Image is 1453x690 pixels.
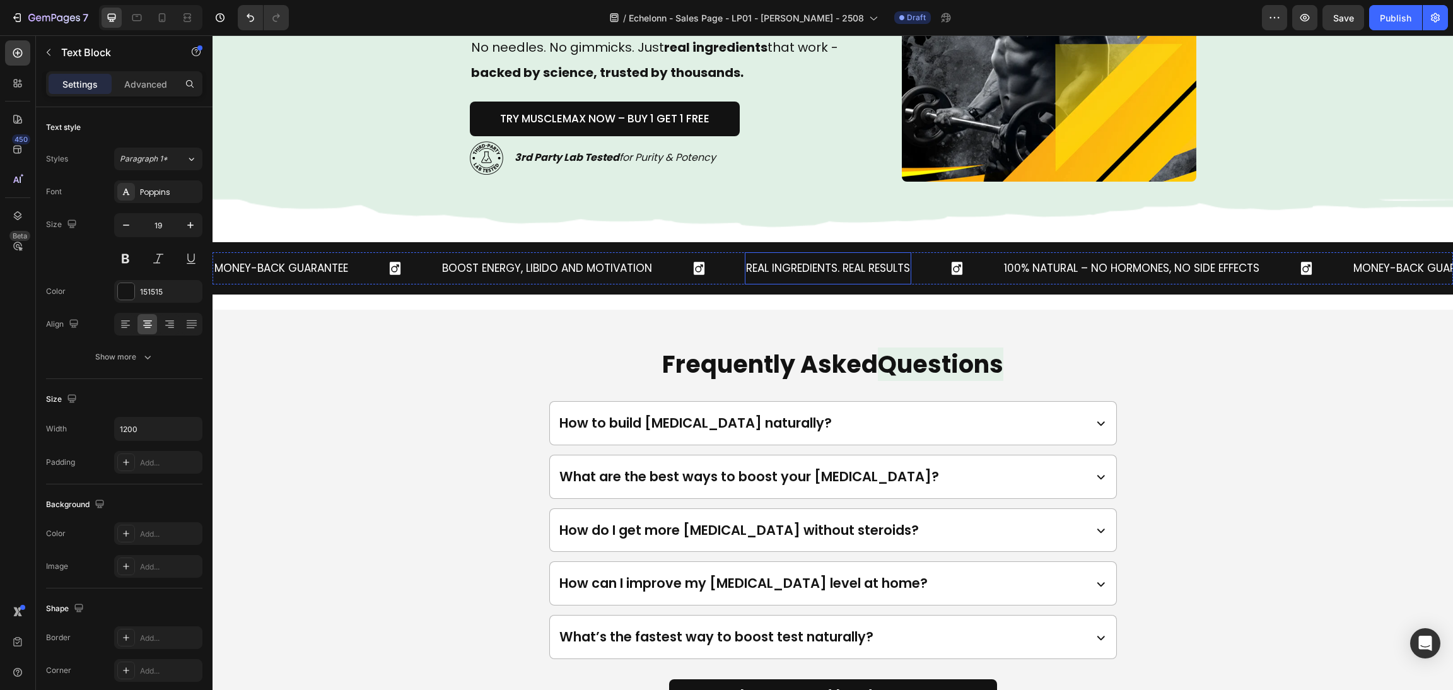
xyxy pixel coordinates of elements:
span: Echelonn - Sales Page - LP01 - [PERSON_NAME] - 2508 [629,11,864,25]
button: <p>TRY MUSCLEMAX NOW – Buy 1 Get 1 Free</p> [257,66,527,101]
span: / [623,11,626,25]
div: Shape [46,600,86,617]
iframe: Design area [213,35,1453,690]
button: Paragraph 1* [114,148,202,170]
p: 100% Natural – No Hormones, No Side Effects [791,223,1047,243]
div: Add... [140,561,199,573]
img: gempages_545224320612303933-0eee383d-82de-40f5-8d26-a84400c09ae6.png [257,106,291,139]
p: Boost Energy, Libido and Motivation [230,223,440,243]
div: Text style [46,122,81,133]
div: Show more [95,351,154,363]
p: 7 [83,10,88,25]
p: What’s the fastest way to boost test naturally? [347,590,661,614]
div: 151515 [140,286,199,298]
div: Color [46,528,66,539]
span: Draft [907,12,926,23]
div: Font [46,186,62,197]
button: Publish [1369,5,1422,30]
div: Add... [140,665,199,677]
div: Corner [46,665,71,676]
button: Save [1322,5,1364,30]
div: Add... [140,633,199,644]
div: Border [46,632,71,643]
div: Size [46,216,79,233]
div: Add... [140,529,199,540]
button: Show more [46,346,202,368]
p: for Purity & Potency [302,112,668,132]
span: Paragraph 1* [120,153,168,165]
span: Questions [665,312,791,346]
p: How to build [MEDICAL_DATA] naturally? [347,376,619,400]
div: Add... [140,457,199,469]
span: Save [1333,13,1354,23]
strong: backed by science, trusted by thousands. [259,28,531,46]
p: What are the best ways to boost your [MEDICAL_DATA]? [347,430,726,453]
a: Boost [MEDICAL_DATA] [DATE] – Buy 1 Get 1 Free [457,644,785,679]
p: How can I improve my [MEDICAL_DATA] level at home? [347,536,715,560]
strong: real ingredients [452,3,555,21]
button: 7 [5,5,94,30]
div: Image [46,561,68,572]
div: Styles [46,153,68,165]
div: Undo/Redo [238,5,289,30]
p: Real Ingredients. Real Results [534,223,697,243]
div: Align [46,316,81,333]
p: Boost [MEDICAL_DATA] [DATE] – Buy 1 Get 1 Free [487,652,754,671]
div: Width [46,423,67,435]
strong: 3rd Party Lab Tested [302,115,407,129]
p: Text Block [61,45,168,60]
p: How do I get more [MEDICAL_DATA] without steroids? [347,483,706,507]
div: Size [46,391,79,408]
p: TRY MUSCLEMAX NOW – Buy 1 Get 1 Free [288,74,497,93]
div: Open Intercom Messenger [1410,628,1440,658]
div: 450 [12,134,30,144]
p: Advanced [124,78,167,91]
input: Auto [115,418,202,440]
h2: Frequently Asked [15,312,1225,346]
p: Settings [62,78,98,91]
div: Background [46,496,107,513]
p: Money-Back Guarantee [1141,223,1275,243]
div: Publish [1380,11,1411,25]
p: Money-Back Guarantee [2,223,136,243]
div: Padding [46,457,75,468]
div: Beta [9,231,30,241]
div: Poppins [140,187,199,198]
div: Color [46,286,66,297]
